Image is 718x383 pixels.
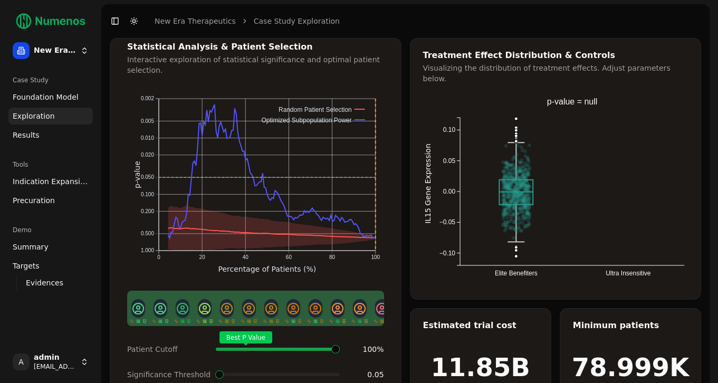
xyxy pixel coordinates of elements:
[141,247,154,253] text: 1.000
[127,43,384,51] div: Statistical Analysis & Patient Selection
[606,270,651,277] text: Ultra Insensitive
[371,254,380,260] text: 100
[279,106,352,113] text: Random Patient Selection
[13,111,55,121] span: Exploration
[22,275,80,290] a: Evidences
[199,254,206,260] text: 20
[219,331,272,343] span: Best P Value
[141,208,154,214] text: 0.200
[141,175,154,180] text: 0.050
[348,344,384,355] div: 100 %
[423,63,688,84] div: Visualizing the distribution of treatment effects. Adjust parameters below.
[424,143,432,224] text: IL15 Gene Expression
[8,238,93,255] a: Summary
[443,157,455,165] text: 0.05
[262,117,352,124] text: Optimized Subpopulation Power
[8,349,93,375] button: Aadmin[EMAIL_ADDRESS]
[34,46,76,55] span: New Era Therapeutics
[8,127,93,143] a: Results
[494,270,537,277] text: Elite Benefiters
[13,195,55,206] span: Precuration
[141,135,154,141] text: 0.010
[8,72,93,89] div: Case Study
[13,130,40,140] span: Results
[572,355,689,380] h1: 78.999K
[423,51,688,60] div: Treatment Effect Distribution & Controls
[439,250,455,257] text: −0.10
[127,344,207,355] div: Patient Cutoff
[127,14,141,28] button: Toggle Dark Mode
[8,156,93,173] div: Tools
[127,54,384,75] div: Interactive exploration of statistical significance and optimal patient selection.
[254,16,340,26] a: Case Study Exploration
[443,188,455,195] text: 0.00
[8,8,93,34] img: Numenos
[8,257,93,274] a: Targets
[13,92,79,102] span: Foundation Model
[34,362,76,371] span: [EMAIL_ADDRESS]
[141,118,154,124] text: 0.005
[34,353,76,362] span: admin
[8,192,93,209] a: Precuration
[127,369,207,380] div: Significance Threshold
[157,254,160,260] text: 0
[439,218,455,226] text: −0.05
[243,254,249,260] text: 40
[218,265,317,273] text: Percentage of Patients (%)
[155,16,340,26] nav: breadcrumb
[141,191,154,197] text: 0.100
[141,152,154,158] text: 0.020
[26,277,63,288] span: Evidences
[141,231,154,236] text: 0.500
[430,355,530,380] h1: 11.85B
[8,89,93,106] a: Foundation Model
[133,161,141,188] text: p-value
[329,254,336,260] text: 80
[8,108,93,125] a: Exploration
[13,353,30,370] span: A
[13,176,89,187] span: Indication Expansion
[286,254,292,260] text: 60
[155,16,236,26] a: New Era Therapeutics
[8,222,93,238] div: Demo
[108,14,122,28] button: Toggle Sidebar
[13,242,49,252] span: Summary
[8,173,93,190] a: Indication Expansion
[443,126,455,133] text: 0.10
[348,369,384,380] div: 0.05
[13,261,40,271] span: Targets
[547,97,597,106] text: p-value = null
[141,95,154,101] text: 0.002
[8,38,93,63] button: New Era Therapeutics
